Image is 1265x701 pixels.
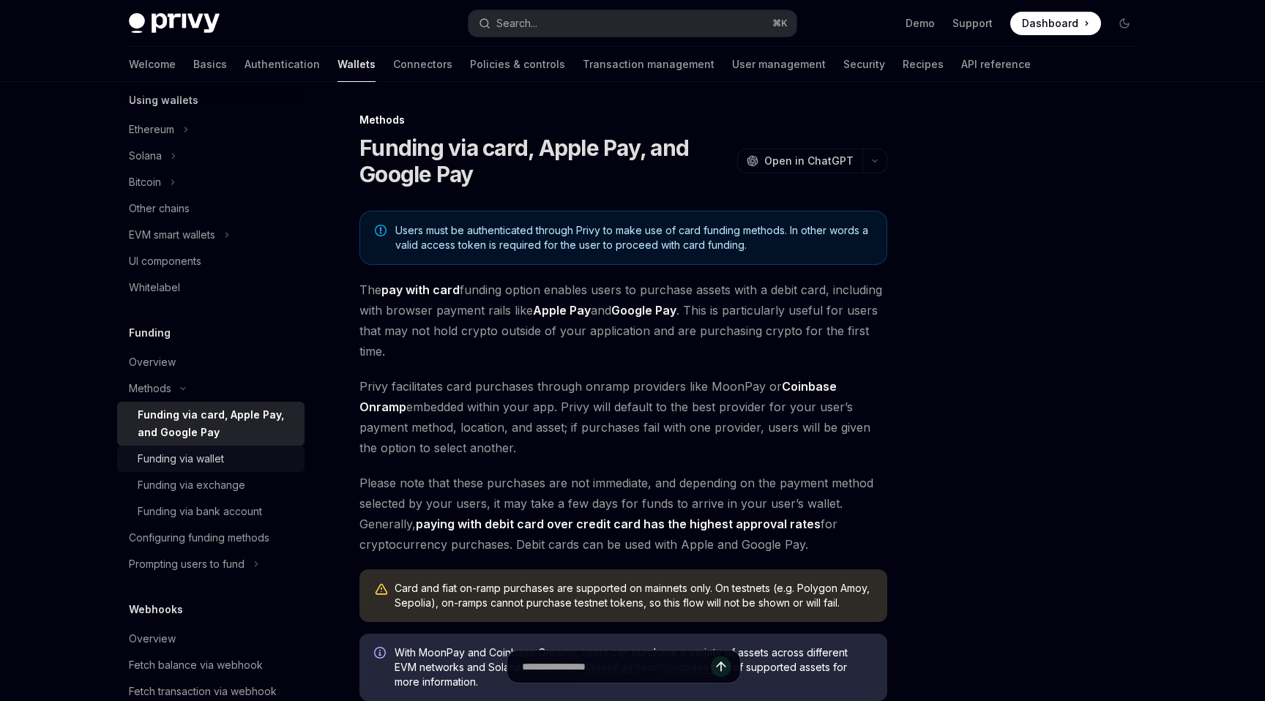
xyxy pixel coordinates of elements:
span: Privy facilitates card purchases through onramp providers like MoonPay or embedded within your ap... [359,376,887,458]
div: UI components [129,252,201,270]
a: Funding via bank account [117,498,305,525]
strong: Apple Pay [533,303,591,318]
h5: Funding [129,324,171,342]
a: Basics [193,47,227,82]
a: Support [952,16,993,31]
div: Prompting users to fund [129,555,245,573]
a: Wallets [337,47,376,82]
button: Open search [469,10,796,37]
button: Toggle Bitcoin section [117,169,305,195]
a: Connectors [393,47,452,82]
svg: Note [375,225,387,236]
a: Overview [117,349,305,375]
a: Other chains [117,195,305,222]
img: dark logo [129,13,220,34]
button: Toggle EVM smart wallets section [117,222,305,248]
button: Toggle Prompting users to fund section [117,551,305,577]
div: Card and fiat on-ramp purchases are supported on mainnets only. On testnets (e.g. Polygon Amoy, S... [395,581,873,610]
div: Whitelabel [129,279,180,296]
a: Transaction management [583,47,714,82]
a: Funding via exchange [117,472,305,498]
div: Funding via wallet [138,450,224,468]
a: Demo [906,16,935,31]
button: Toggle Solana section [117,143,305,169]
h5: Webhooks [129,601,183,618]
a: Fetch balance via webhook [117,652,305,678]
span: Open in ChatGPT [764,154,854,168]
div: Methods [359,113,887,127]
button: Send message [711,656,731,677]
div: EVM smart wallets [129,226,215,244]
h1: Funding via card, Apple Pay, and Google Pay [359,135,731,187]
a: Recipes [903,47,944,82]
div: Funding via bank account [138,503,262,520]
a: Configuring funding methods [117,525,305,551]
div: Funding via exchange [138,476,245,494]
strong: pay with card [381,282,460,297]
a: Authentication [245,47,320,82]
a: Welcome [129,47,176,82]
span: Please note that these purchases are not immediate, and depending on the payment method selected ... [359,473,887,555]
span: With MoonPay and Coinbase Onramp, users can purchase a variety of assets across different EVM net... [395,645,873,689]
a: Overview [117,626,305,652]
button: Toggle Ethereum section [117,116,305,143]
a: Whitelabel [117,274,305,301]
strong: Google Pay [611,303,676,318]
svg: Warning [374,582,389,597]
strong: paying with debit card over credit card has the highest approval rates [416,517,821,531]
a: Dashboard [1010,12,1101,35]
div: Methods [129,380,171,397]
a: API reference [961,47,1031,82]
span: Users must be authenticated through Privy to make use of card funding methods. In other words a v... [395,223,872,252]
div: Configuring funding methods [129,529,269,547]
button: Open in ChatGPT [737,149,862,173]
span: Dashboard [1022,16,1078,31]
div: Bitcoin [129,173,161,191]
a: Funding via card, Apple Pay, and Google Pay [117,402,305,446]
a: User management [732,47,826,82]
div: Fetch transaction via webhook [129,683,277,700]
span: ⌘ K [772,18,788,29]
div: Other chains [129,200,190,217]
div: Solana [129,147,162,165]
div: Overview [129,630,176,648]
div: Funding via card, Apple Pay, and Google Pay [138,406,296,441]
button: Toggle Methods section [117,375,305,402]
button: Toggle dark mode [1113,12,1136,35]
div: Search... [496,15,537,32]
span: The funding option enables users to purchase assets with a debit card, including with browser pay... [359,280,887,361]
a: Security [843,47,885,82]
a: UI components [117,248,305,274]
a: Funding via wallet [117,446,305,472]
div: Ethereum [129,121,174,138]
a: Policies & controls [470,47,565,82]
div: Overview [129,353,176,371]
input: Ask a question... [522,651,711,683]
div: Fetch balance via webhook [129,656,263,674]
